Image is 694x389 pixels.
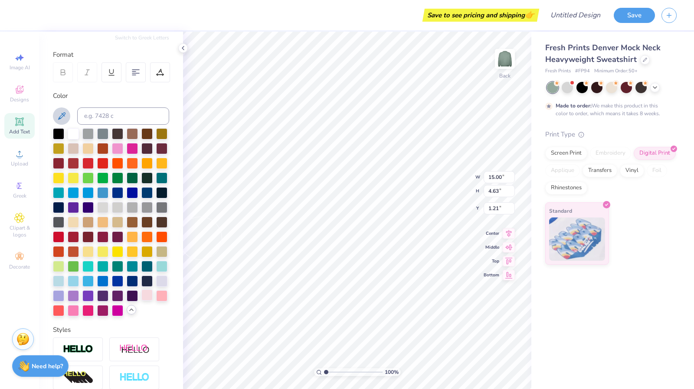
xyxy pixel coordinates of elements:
[545,164,580,177] div: Applique
[115,34,169,41] button: Switch to Greek Letters
[77,107,169,125] input: e.g. 7428 c
[119,373,150,383] img: Negative Space
[119,344,150,355] img: Shadow
[484,258,499,264] span: Top
[647,164,667,177] div: Foil
[10,64,30,71] span: Image AI
[484,272,499,278] span: Bottom
[32,362,63,370] strong: Need help?
[545,68,571,75] span: Fresh Prints
[545,182,587,194] div: Rhinestones
[525,10,534,20] span: 👉
[590,147,631,160] div: Embroidery
[614,8,655,23] button: Save
[634,147,676,160] div: Digital Print
[484,230,499,237] span: Center
[63,344,93,354] img: Stroke
[53,50,170,60] div: Format
[556,102,592,109] strong: Made to order:
[9,128,30,135] span: Add Text
[53,91,169,101] div: Color
[575,68,590,75] span: # FP94
[543,6,607,24] input: Untitled Design
[4,224,35,238] span: Clipart & logos
[385,368,399,376] span: 100 %
[545,42,661,65] span: Fresh Prints Denver Mock Neck Heavyweight Sweatshirt
[10,96,29,103] span: Designs
[9,263,30,270] span: Decorate
[549,217,605,261] img: Standard
[549,206,572,215] span: Standard
[496,50,514,68] img: Back
[594,68,638,75] span: Minimum Order: 50 +
[556,102,662,117] div: We make this product in this color to order, which means it takes 8 weeks.
[53,325,169,335] div: Styles
[499,72,511,80] div: Back
[545,147,587,160] div: Screen Print
[11,160,28,167] span: Upload
[620,164,644,177] div: Vinyl
[545,130,677,139] div: Print Type
[484,244,499,250] span: Middle
[425,9,537,22] div: Save to see pricing and shipping
[583,164,617,177] div: Transfers
[13,192,26,199] span: Greek
[63,371,93,385] img: 3d Illusion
